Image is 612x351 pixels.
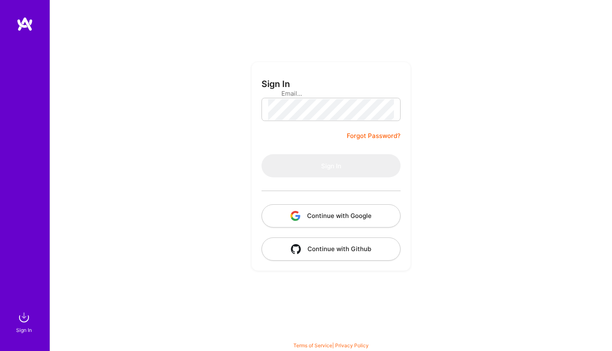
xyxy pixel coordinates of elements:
[262,237,401,261] button: Continue with Github
[50,326,612,347] div: © 2025 ATeams Inc., All rights reserved.
[293,342,369,349] span: |
[262,79,290,89] h3: Sign In
[290,211,300,221] img: icon
[17,309,32,334] a: sign inSign In
[17,17,33,31] img: logo
[281,83,381,104] input: Email...
[293,342,332,349] a: Terms of Service
[262,204,401,228] button: Continue with Google
[347,131,401,141] a: Forgot Password?
[16,309,32,326] img: sign in
[335,342,369,349] a: Privacy Policy
[262,154,401,177] button: Sign In
[291,244,301,254] img: icon
[16,326,32,334] div: Sign In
